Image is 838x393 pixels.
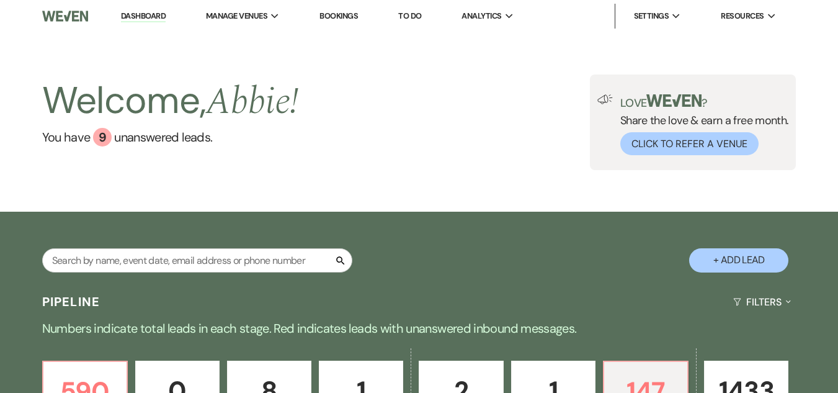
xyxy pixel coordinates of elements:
img: loud-speaker-illustration.svg [597,94,613,104]
div: Share the love & earn a free month. [613,94,789,155]
button: + Add Lead [689,248,788,273]
img: weven-logo-green.svg [646,94,702,107]
span: Analytics [461,10,501,22]
h2: Welcome, [42,75,299,128]
img: Weven Logo [42,3,89,29]
span: Settings [634,10,669,22]
a: Dashboard [121,11,166,22]
span: Manage Venues [206,10,267,22]
h3: Pipeline [42,293,100,310]
button: Click to Refer a Venue [620,132,759,155]
a: To Do [398,11,421,21]
input: Search by name, event date, email address or phone number [42,248,352,273]
a: Bookings [319,11,358,21]
a: You have 9 unanswered leads. [42,128,299,147]
button: Filters [728,286,796,318]
div: 9 [93,128,112,147]
span: Resources [721,10,764,22]
p: Love ? [620,94,789,109]
span: Abbie ! [206,73,298,130]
